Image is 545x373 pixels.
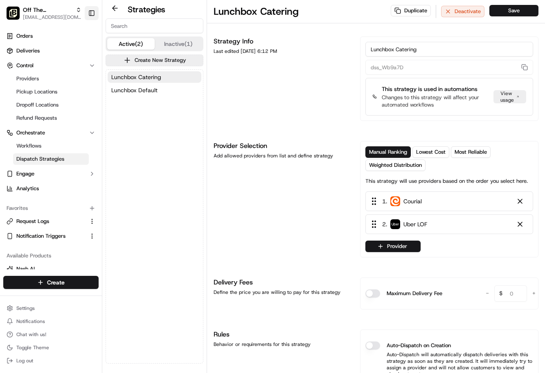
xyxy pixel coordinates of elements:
[13,86,89,98] a: Pickup Locations
[47,278,65,287] span: Create
[77,183,131,191] span: API Documentation
[16,142,41,150] span: Workflows
[7,218,86,225] a: Request Logs
[16,155,64,163] span: Dispatch Strategies
[455,148,487,156] span: Most Reliable
[382,94,489,109] p: Changes to this strategy will affect your automated workflows
[214,5,299,18] h1: Lunchbox Catering
[21,53,147,61] input: Got a question? Start typing here...
[3,316,99,327] button: Notifications
[25,127,66,134] span: [PERSON_NAME]
[16,357,33,364] span: Log out
[3,202,99,215] div: Favorites
[382,85,489,93] p: This strategy is used in automations
[403,220,427,228] span: Uber LOF
[16,62,34,69] span: Control
[496,287,506,303] span: $
[16,185,39,192] span: Analytics
[16,114,57,122] span: Refund Requests
[81,203,99,209] span: Pylon
[365,214,533,234] div: 2. Uber LOF
[23,14,81,20] button: [EMAIL_ADDRESS][DOMAIN_NAME]
[72,149,89,156] span: [DATE]
[387,289,442,298] label: Maximum Delivery Fee
[16,75,39,82] span: Providers
[72,127,89,134] span: [DATE]
[25,149,66,156] span: [PERSON_NAME]
[369,148,407,156] span: Manual Ranking
[7,265,95,273] a: Nash AI
[16,129,45,136] span: Orchestrate
[3,249,99,262] div: Available Products
[391,5,431,16] button: Duplicate
[489,5,538,16] button: Save
[16,47,40,55] span: Deliveries
[3,302,99,314] button: Settings
[8,78,23,93] img: 1736555255976-a54dd68f-1ca7-489b-9aae-adbdc363a1c4
[214,48,350,55] div: Last edited [DATE] 6:12 PM
[8,107,55,113] div: Past conversations
[8,119,21,132] img: Brittany Newman
[3,126,99,139] button: Orchestrate
[3,329,99,340] button: Chat with us!
[68,127,71,134] span: •
[108,71,201,83] button: Lunchbox Catering
[214,141,350,151] h1: Provider Selection
[365,177,528,185] p: This strategy will use providers based on the order you select here.
[16,331,46,338] span: Chat with us!
[16,183,63,191] span: Knowledge Base
[58,203,99,209] a: Powered byPylon
[8,33,149,46] p: Welcome 👋
[17,78,32,93] img: 9188753566659_6852d8bf1fb38e338040_72.png
[214,341,350,348] div: Behavior or requirements for this strategy
[3,230,99,243] button: Notification Triggers
[8,184,15,191] div: 📗
[16,150,23,156] img: 1736555255976-a54dd68f-1ca7-489b-9aae-adbdc363a1c4
[106,18,203,33] input: Search
[13,153,89,165] a: Dispatch Strategies
[16,170,34,177] span: Engage
[365,146,411,158] button: Manual Ranking
[369,161,422,169] span: Weighted Distribution
[111,73,161,81] span: Lunchbox Catering
[412,146,449,158] button: Lowest Cost
[403,197,422,205] span: Courial
[214,330,350,339] h1: Rules
[369,197,422,206] div: 1 .
[369,220,427,229] div: 2 .
[8,8,25,25] img: Nash
[37,86,113,93] div: We're available if you need us!
[7,7,20,20] img: Off The Hook - Thibodaux
[66,180,135,195] a: 💻API Documentation
[214,152,350,159] div: Add allowed providers from list and define strategy
[13,99,89,111] a: Dropoff Locations
[493,90,526,103] div: View usage
[3,30,99,43] a: Orders
[16,318,45,325] span: Notifications
[3,262,99,275] button: Nash AI
[127,105,149,115] button: See all
[106,55,203,66] button: Create New Strategy
[5,180,66,195] a: 📗Knowledge Base
[69,184,76,191] div: 💻
[13,73,89,84] a: Providers
[365,159,426,171] button: Weighted Distribution
[7,232,86,240] a: Notification Triggers
[13,140,89,152] a: Workflows
[8,141,21,155] img: Masood Aslam
[68,149,71,156] span: •
[13,112,89,124] a: Refund Requests
[214,36,350,46] h1: Strategy Info
[441,6,484,17] button: Deactivate
[3,182,99,195] a: Analytics
[365,241,421,252] button: Provider
[16,232,65,240] span: Notification Triggers
[107,38,155,50] button: Active (2)
[451,146,491,158] button: Most Reliable
[3,167,99,180] button: Engage
[128,4,165,15] h2: Strategies
[3,44,99,57] a: Deliveries
[23,6,72,14] span: Off The [PERSON_NAME]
